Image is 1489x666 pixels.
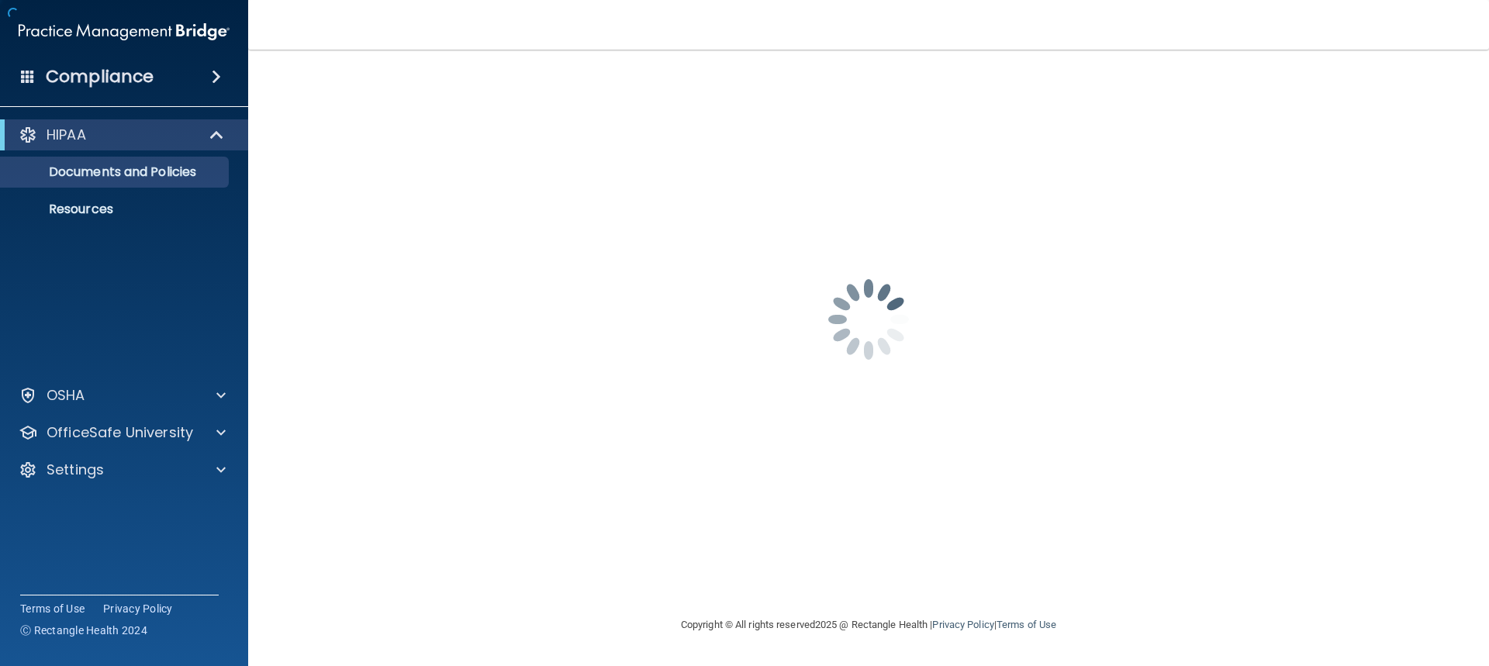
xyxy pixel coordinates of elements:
p: HIPAA [47,126,86,144]
p: Resources [10,202,222,217]
a: Terms of Use [997,619,1056,630]
a: OfficeSafe University [19,423,226,442]
p: Documents and Policies [10,164,222,180]
div: Copyright © All rights reserved 2025 @ Rectangle Health | | [586,600,1152,650]
a: Privacy Policy [103,601,173,616]
p: OfficeSafe University [47,423,193,442]
a: Terms of Use [20,601,85,616]
p: OSHA [47,386,85,405]
a: HIPAA [19,126,225,144]
a: Settings [19,461,226,479]
a: Privacy Policy [932,619,993,630]
img: PMB logo [19,16,230,47]
a: OSHA [19,386,226,405]
p: Settings [47,461,104,479]
span: Ⓒ Rectangle Health 2024 [20,623,147,638]
img: spinner.e123f6fc.gif [791,242,946,397]
h4: Compliance [46,66,154,88]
